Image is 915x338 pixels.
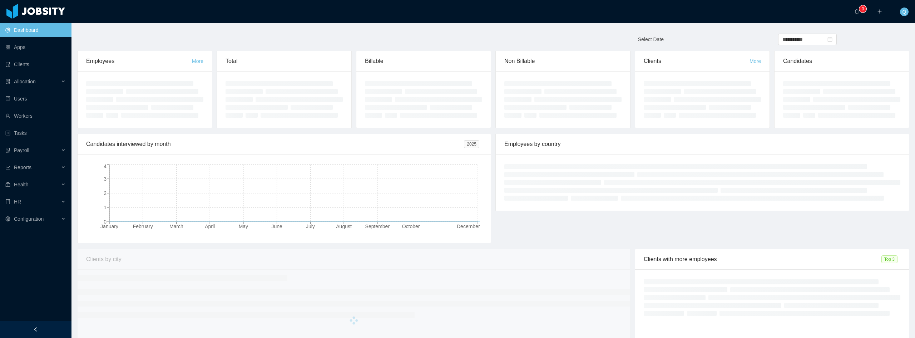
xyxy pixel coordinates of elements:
i: icon: medicine-box [5,182,10,187]
i: icon: plus [877,9,882,14]
div: Candidates interviewed by month [86,134,464,154]
div: Clients with more employees [644,249,881,269]
span: Top 3 [881,255,897,263]
i: icon: calendar [827,37,832,42]
div: Candidates [783,51,900,71]
a: icon: userWorkers [5,109,66,123]
div: Employees by country [504,134,900,154]
div: Billable [365,51,482,71]
div: Non Billable [504,51,622,71]
i: icon: solution [5,79,10,84]
tspan: September [365,224,390,229]
span: HR [14,199,21,205]
a: icon: auditClients [5,57,66,72]
span: Reports [14,165,31,170]
div: Clients [644,51,750,71]
sup: 0 [859,5,866,13]
tspan: 1 [104,205,107,210]
tspan: 3 [104,176,107,182]
a: icon: appstoreApps [5,40,66,54]
tspan: April [205,224,215,229]
a: More [192,58,203,64]
tspan: May [239,224,248,229]
a: icon: pie-chartDashboard [5,23,66,37]
tspan: June [271,224,282,229]
tspan: 2 [104,190,107,196]
i: icon: line-chart [5,165,10,170]
tspan: July [306,224,315,229]
span: 2025 [464,140,479,148]
tspan: January [100,224,118,229]
tspan: August [336,224,352,229]
tspan: 0 [104,219,107,225]
a: More [750,58,761,64]
tspan: October [402,224,420,229]
span: Allocation [14,79,36,84]
a: icon: robotUsers [5,92,66,106]
div: Total [226,51,343,71]
span: Q [902,8,906,16]
span: Select Date [638,36,664,42]
tspan: March [169,224,183,229]
a: icon: profileTasks [5,126,66,140]
tspan: 4 [104,163,107,169]
i: icon: setting [5,216,10,221]
div: Employees [86,51,192,71]
i: icon: bell [854,9,859,14]
tspan: December [457,224,480,229]
span: Payroll [14,147,29,153]
tspan: February [133,224,153,229]
i: icon: book [5,199,10,204]
span: Health [14,182,28,187]
span: Configuration [14,216,44,222]
i: icon: file-protect [5,148,10,153]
